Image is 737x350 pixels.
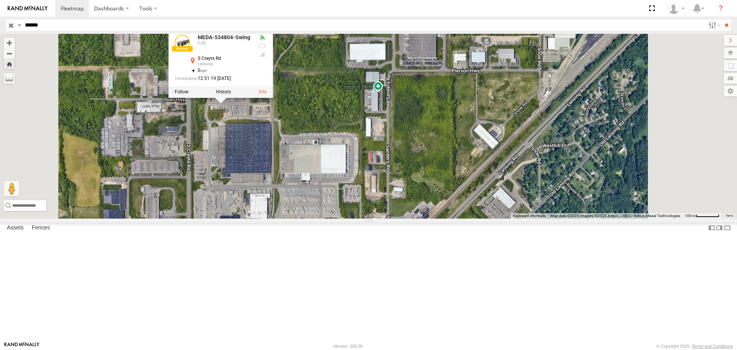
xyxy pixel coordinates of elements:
div: © Copyright 2025 - [656,344,733,348]
span: Map data ©2025 Imagery ©2025 Airbus, CNES / Airbus, Maxar Technologies [550,214,680,218]
label: Dock Summary Table to the Left [708,222,716,234]
div: Last Event GSM Signal Strength [258,51,267,58]
a: Terms and Conditions [692,344,733,348]
label: Hide Summary Table [724,222,731,234]
div: Lansing [198,62,251,67]
div: MEDA-534804-Swing [198,35,251,41]
a: Terms (opens in new tab) [725,214,734,217]
div: No battery health information received from this device. [258,43,267,49]
span: 0 [198,68,207,73]
label: Fences [28,223,54,234]
button: Zoom out [4,48,15,59]
i: ? [715,2,727,15]
button: Zoom in [4,38,15,48]
div: Date/time of location update [175,76,251,81]
label: Search Query [16,20,22,31]
button: Zoom Home [4,59,15,69]
label: Realtime tracking of Asset [175,89,188,95]
label: Dock Summary Table to the Right [716,222,723,234]
label: Search Filter Options [706,20,722,31]
div: Marcos Avelar [665,3,687,14]
div: S Creyts Rd [198,56,251,61]
a: View Asset Details [259,89,267,95]
label: Map Settings [724,86,737,96]
button: Keyboard shortcuts [513,213,546,219]
label: Assets [3,223,27,234]
div: C-02 [198,41,251,46]
button: Map Scale: 100 m per 57 pixels [682,213,722,219]
div: Valid GPS Fix [258,35,267,41]
span: 100 m [685,214,696,218]
div: Version: 306.00 [334,344,363,348]
button: Drag Pegman onto the map to open Street View [4,181,19,196]
a: Visit our Website [4,342,40,350]
img: rand-logo.svg [8,6,48,11]
label: View Asset History [216,89,231,95]
label: Measure [4,73,15,84]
